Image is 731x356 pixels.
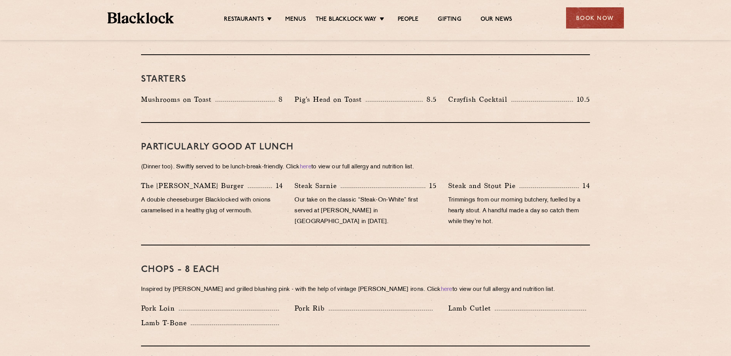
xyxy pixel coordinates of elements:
[224,16,264,24] a: Restaurants
[141,195,283,217] p: A double cheeseburger Blacklocked with onions caramelised in a healthy glug of vermouth.
[448,180,519,191] p: Steak and Stout Pie
[108,12,174,24] img: BL_Textured_Logo-footer-cropped.svg
[566,7,624,29] div: Book Now
[141,162,590,173] p: (Dinner too). Swiftly served to be lunch-break-friendly. Click to view our full allergy and nutri...
[141,74,590,84] h3: Starters
[300,164,311,170] a: here
[141,94,215,105] p: Mushrooms on Toast
[579,181,590,191] p: 14
[481,16,513,24] a: Our News
[294,180,341,191] p: Steak Sarnie
[294,195,436,227] p: Our take on the classic “Steak-On-White” first served at [PERSON_NAME] in [GEOGRAPHIC_DATA] in [D...
[275,94,283,104] p: 8
[438,16,461,24] a: Gifting
[448,195,590,227] p: Trimmings from our morning butchery, fuelled by a hearty stout. A handful made a day so catch the...
[141,303,179,314] p: Pork Loin
[141,265,590,275] h3: Chops - 8 each
[294,303,329,314] p: Pork Rib
[448,94,511,105] p: Crayfish Cocktail
[398,16,418,24] a: People
[573,94,590,104] p: 10.5
[141,142,590,152] h3: PARTICULARLY GOOD AT LUNCH
[141,284,590,295] p: Inspired by [PERSON_NAME] and grilled blushing pink - with the help of vintage [PERSON_NAME] iron...
[272,181,283,191] p: 14
[448,303,495,314] p: Lamb Cutlet
[441,287,452,292] a: here
[423,94,437,104] p: 8.5
[316,16,376,24] a: The Blacklock Way
[141,180,248,191] p: The [PERSON_NAME] Burger
[141,317,191,328] p: Lamb T-Bone
[285,16,306,24] a: Menus
[425,181,437,191] p: 15
[294,94,366,105] p: Pig's Head on Toast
